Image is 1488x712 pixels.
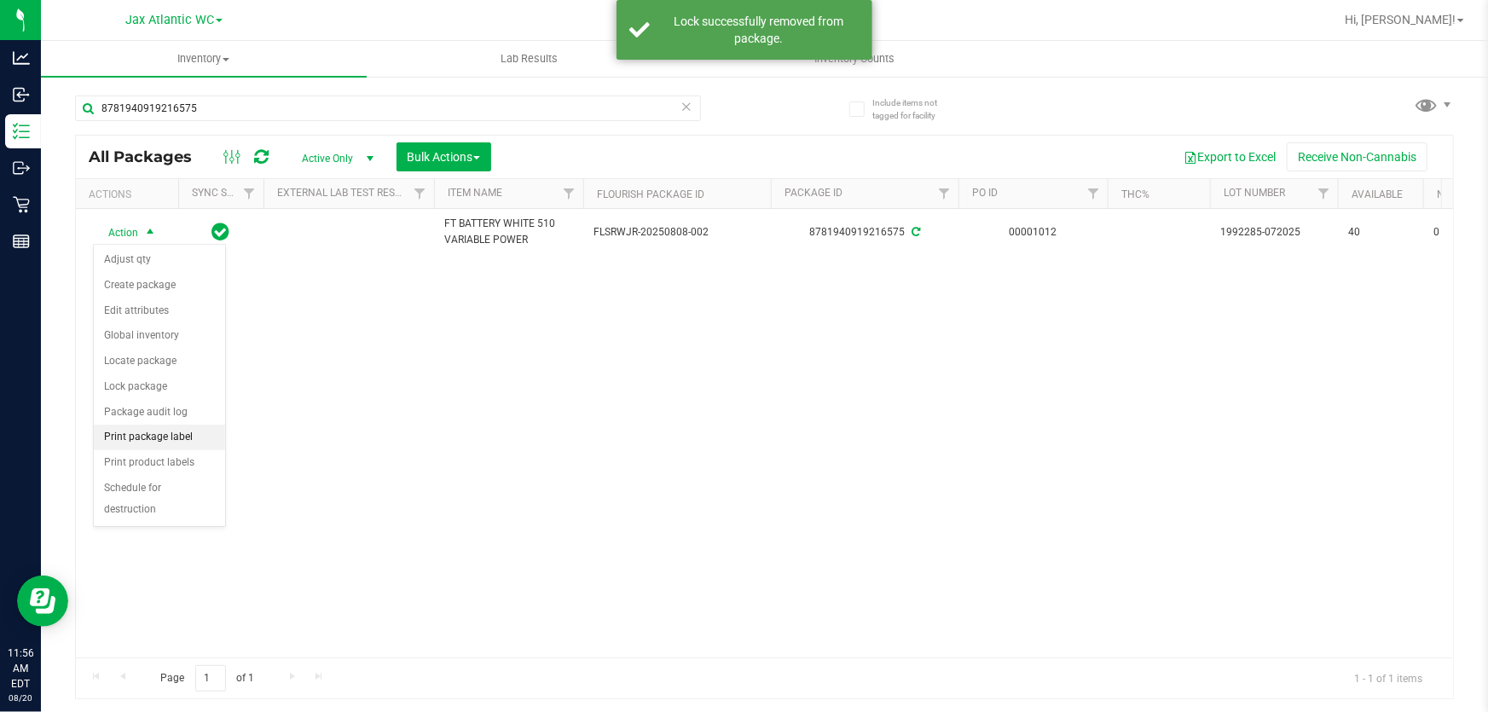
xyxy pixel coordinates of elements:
[89,148,209,166] span: All Packages
[408,150,480,164] span: Bulk Actions
[94,323,225,349] li: Global inventory
[659,13,860,47] div: Lock successfully removed from package.
[1348,224,1413,240] span: 40
[1340,665,1436,691] span: 1 - 1 of 1 items
[1352,188,1403,200] a: Available
[94,476,225,523] li: Schedule for destruction
[444,216,573,248] span: FT BATTERY WHITE 510 VARIABLE POWER
[909,226,920,238] span: Sync from Compliance System
[972,187,998,199] a: PO ID
[1172,142,1287,171] button: Export to Excel
[1287,142,1427,171] button: Receive Non-Cannabis
[785,187,842,199] a: Package ID
[94,349,225,374] li: Locate package
[13,123,30,140] inline-svg: Inventory
[555,179,583,208] a: Filter
[94,374,225,400] li: Lock package
[448,187,502,199] a: Item Name
[406,179,434,208] a: Filter
[597,188,704,200] a: Flourish Package ID
[13,159,30,177] inline-svg: Outbound
[1220,224,1328,240] span: 1992285-072025
[478,51,581,67] span: Lab Results
[75,96,701,121] input: Search Package ID, Item Name, SKU, Lot or Part Number...
[93,221,139,245] span: Action
[94,450,225,476] li: Print product labels
[768,224,961,240] div: 8781940919216575
[13,49,30,67] inline-svg: Analytics
[872,96,958,122] span: Include items not tagged for facility
[235,179,263,208] a: Filter
[146,665,269,692] span: Page of 1
[94,273,225,298] li: Create package
[13,196,30,213] inline-svg: Retail
[13,86,30,103] inline-svg: Inbound
[212,220,230,244] span: In Sync
[8,645,33,692] p: 11:56 AM EDT
[94,298,225,324] li: Edit attributes
[94,400,225,425] li: Package audit log
[680,96,692,118] span: Clear
[13,233,30,250] inline-svg: Reports
[1345,13,1456,26] span: Hi, [PERSON_NAME]!
[125,13,214,27] span: Jax Atlantic WC
[192,187,258,199] a: Sync Status
[89,188,171,200] div: Actions
[94,247,225,273] li: Adjust qty
[1010,226,1057,238] a: 00001012
[140,221,161,245] span: select
[1310,179,1338,208] a: Filter
[1224,187,1285,199] a: Lot Number
[41,51,367,67] span: Inventory
[1121,188,1149,200] a: THC%
[367,41,692,77] a: Lab Results
[1080,179,1108,208] a: Filter
[277,187,411,199] a: External Lab Test Result
[397,142,491,171] button: Bulk Actions
[41,41,367,77] a: Inventory
[930,179,958,208] a: Filter
[8,692,33,704] p: 08/20
[593,224,761,240] span: FLSRWJR-20250808-002
[94,425,225,450] li: Print package label
[195,665,226,692] input: 1
[17,576,68,627] iframe: Resource center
